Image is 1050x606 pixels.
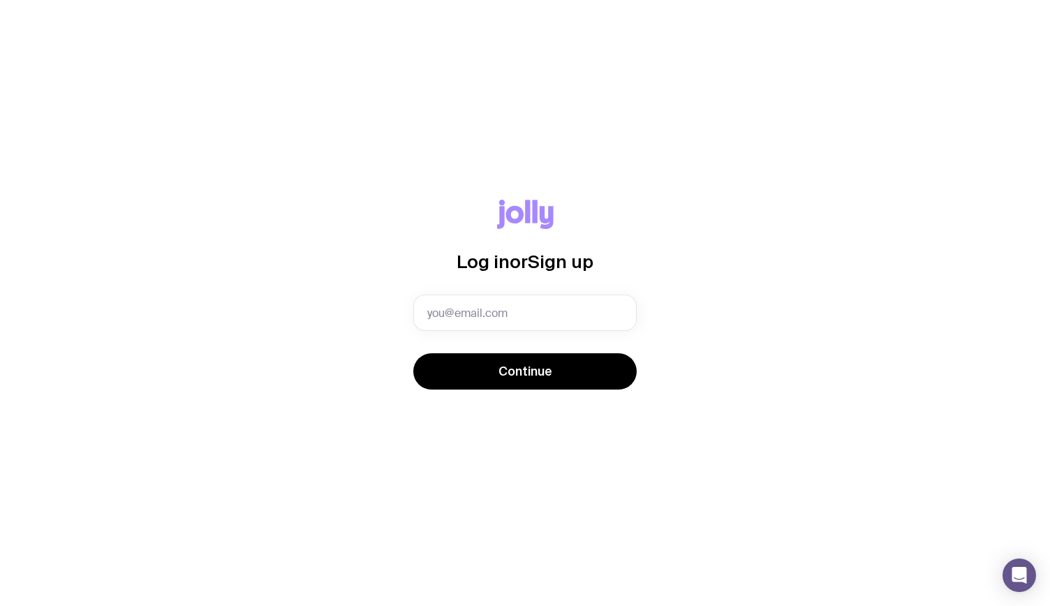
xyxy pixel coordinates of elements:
input: you@email.com [413,295,637,331]
span: Sign up [528,251,593,272]
button: Continue [413,353,637,390]
span: Continue [498,363,552,380]
div: Open Intercom Messenger [1003,559,1036,592]
span: Log in [457,251,510,272]
span: or [510,251,528,272]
